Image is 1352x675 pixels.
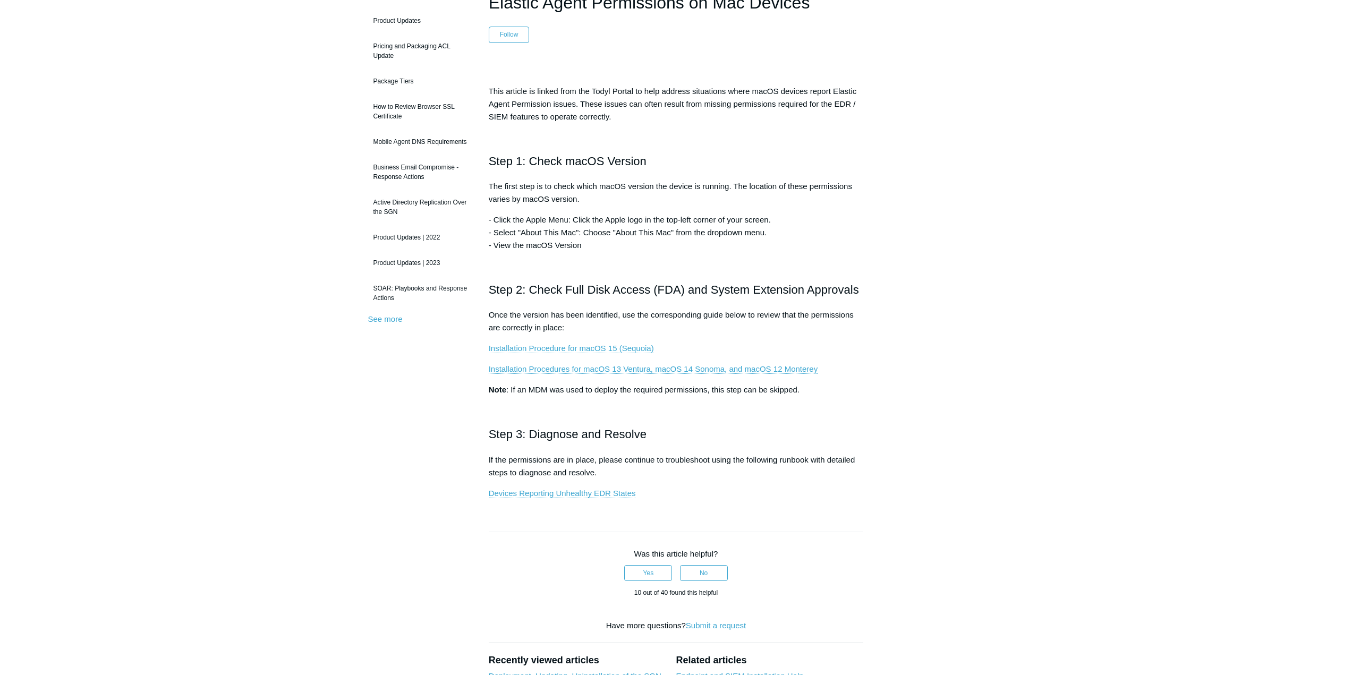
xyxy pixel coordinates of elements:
h2: Step 3: Diagnose and Resolve [489,425,864,443]
a: Pricing and Packaging ACL Update [368,36,473,66]
p: - Click the Apple Menu: Click the Apple logo in the top-left corner of your screen. - Select "Abo... [489,213,864,252]
a: Product Updates | 2022 [368,227,473,247]
a: Installation Procedure for macOS 15 (Sequoia) [489,344,654,353]
strong: Note [489,385,506,394]
a: Product Updates | 2023 [368,253,473,273]
a: SOAR: Playbooks and Response Actions [368,278,473,308]
a: Devices Reporting Unhealthy EDR States [489,489,636,498]
a: Mobile Agent DNS Requirements [368,132,473,152]
h2: Step 1: Check macOS Version [489,152,864,170]
button: This article was not helpful [680,565,728,581]
p: This article is linked from the Todyl Portal to help address situations where macOS devices repor... [489,85,864,123]
button: This article was helpful [624,565,672,581]
a: Product Updates [368,11,473,31]
h2: Step 2: Check Full Disk Access (FDA) and System Extension Approvals [489,280,864,299]
div: Have more questions? [489,620,864,632]
a: Submit a request [686,621,746,630]
p: : If an MDM was used to deploy the required permissions, this step can be skipped. [489,383,864,396]
p: Once the version has been identified, use the corresponding guide below to review that the permis... [489,309,864,334]
a: See more [368,314,403,323]
p: The first step is to check which macOS version the device is running. The location of these permi... [489,180,864,206]
a: Package Tiers [368,71,473,91]
button: Follow Article [489,27,530,42]
p: If the permissions are in place, please continue to troubleshoot using the following runbook with... [489,454,864,479]
a: Active Directory Replication Over the SGN [368,192,473,222]
a: Installation Procedures for macOS 13 Ventura, macOS 14 Sonoma, and macOS 12 Monterey [489,364,818,374]
span: Was this article helpful? [634,549,718,558]
h2: Recently viewed articles [489,653,666,668]
a: Business Email Compromise - Response Actions [368,157,473,187]
span: 10 out of 40 found this helpful [634,589,718,596]
a: How to Review Browser SSL Certificate [368,97,473,126]
h2: Related articles [676,653,863,668]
